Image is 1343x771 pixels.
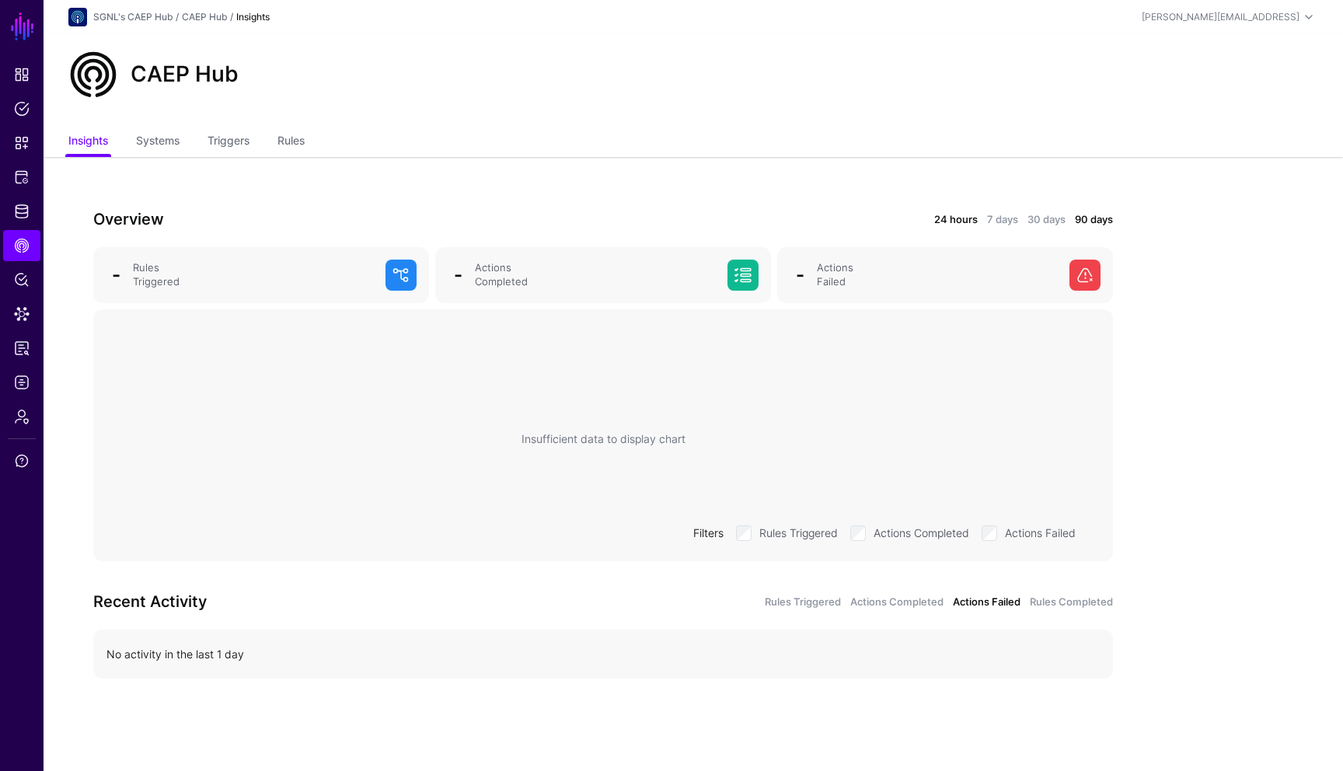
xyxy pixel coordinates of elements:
div: / [173,10,182,24]
div: [PERSON_NAME][EMAIL_ADDRESS] [1142,10,1299,24]
a: Insights [68,127,108,157]
span: Data Lens [14,306,30,322]
span: Identity Data Fabric [14,204,30,219]
div: Actions Completed [469,261,721,289]
a: Reports [3,333,40,364]
a: SGNL's CAEP Hub [93,11,173,23]
a: Data Lens [3,298,40,330]
div: / [227,10,236,24]
span: - [796,263,804,286]
span: Policies [14,101,30,117]
a: Rules [277,127,305,157]
span: Dashboard [14,67,30,82]
span: Reports [14,340,30,356]
strong: Insights [236,11,270,23]
span: - [454,263,462,286]
a: Actions Failed [953,595,1020,610]
a: Admin [3,401,40,432]
label: Actions Completed [874,522,969,541]
a: CAEP Hub [182,11,227,23]
span: Snippets [14,135,30,151]
a: Policies [3,93,40,124]
a: 90 days [1075,212,1113,228]
a: Systems [136,127,180,157]
a: Rules Triggered [765,595,841,610]
a: Dashboard [3,59,40,90]
label: Rules Triggered [759,522,838,541]
div: Actions Failed [811,261,1063,289]
a: 7 days [987,212,1018,228]
h3: Recent Activity [93,589,594,614]
a: Policy Lens [3,264,40,295]
label: Actions Failed [1005,522,1076,541]
a: 24 hours [934,212,978,228]
div: Filters [687,525,730,541]
a: Snippets [3,127,40,159]
a: Identity Data Fabric [3,196,40,227]
img: svg+xml;base64,PHN2ZyB3aWR0aD0iNjQiIGhlaWdodD0iNjQiIHZpZXdCb3g9IjAgMCA2NCA2NCIgZmlsbD0ibm9uZSIgeG... [68,8,87,26]
div: Rules Triggered [127,261,379,289]
span: - [112,263,120,286]
a: Rules Completed [1030,595,1113,610]
a: SGNL [9,9,36,44]
a: Protected Systems [3,162,40,193]
div: No activity in the last 1 day [106,646,1100,662]
a: Logs [3,367,40,398]
a: Actions Completed [850,595,944,610]
span: Logs [14,375,30,390]
h2: CAEP Hub [131,61,239,88]
span: Policy Lens [14,272,30,288]
span: Admin [14,409,30,424]
a: Triggers [208,127,249,157]
h3: Overview [93,207,594,232]
span: Support [14,453,30,469]
span: CAEP Hub [14,238,30,253]
span: Protected Systems [14,169,30,185]
a: 30 days [1027,212,1066,228]
a: CAEP Hub [3,230,40,261]
div: Insufficient data to display chart [522,431,685,447]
